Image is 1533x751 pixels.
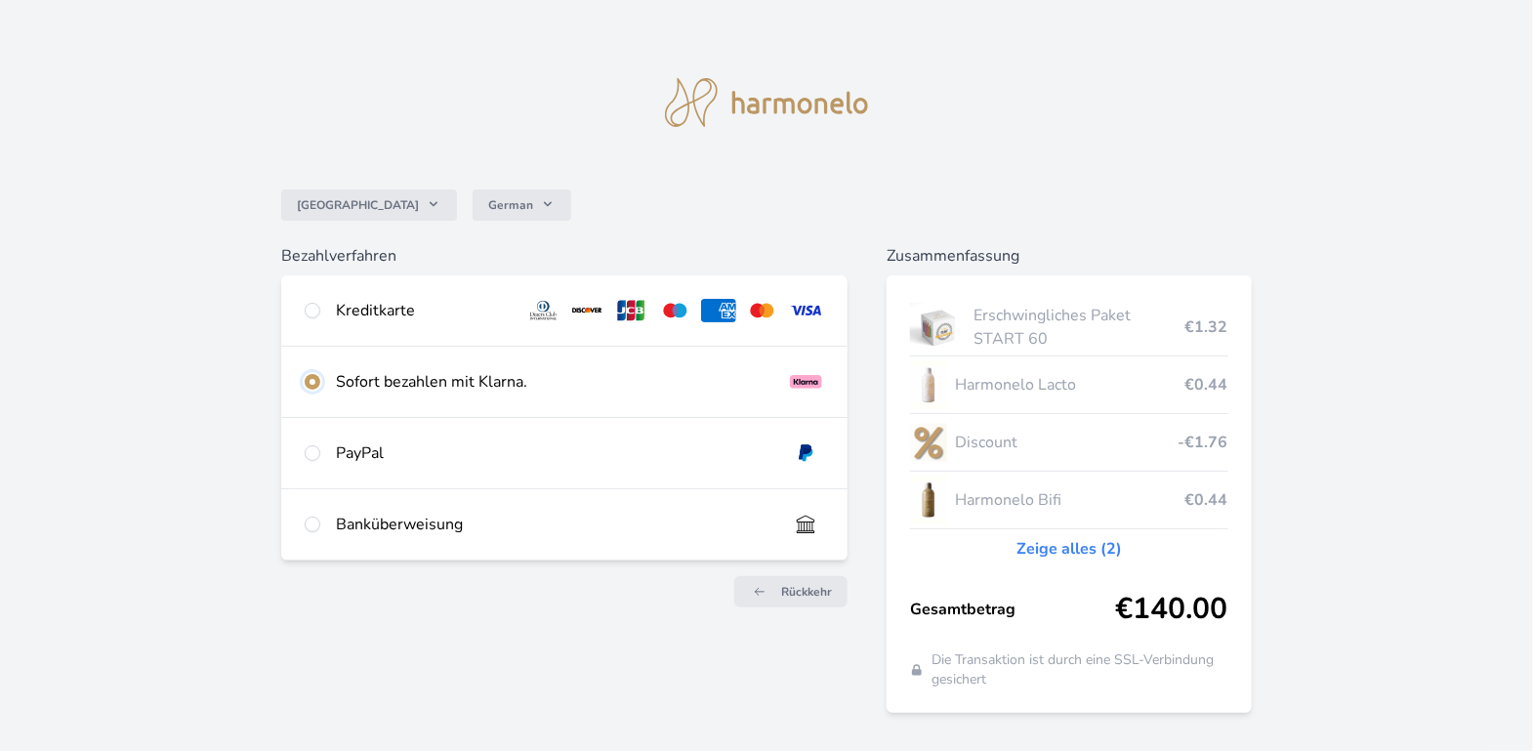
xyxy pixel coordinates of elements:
[281,244,848,268] h6: Bezahlverfahren
[1185,488,1228,512] span: €0.44
[701,299,737,322] img: amex.svg
[525,299,561,322] img: diners.svg
[910,476,947,524] img: CLEAN_BIFI_se_stinem_x-lo.jpg
[1185,373,1228,396] span: €0.44
[788,441,824,465] img: paypal.svg
[781,584,832,600] span: Rückkehr
[955,488,1184,512] span: Harmonelo Bifi
[569,299,605,322] img: discover.svg
[955,373,1184,396] span: Harmonelo Lacto
[488,197,533,213] span: German
[473,189,571,221] button: German
[1185,315,1228,339] span: €1.32
[336,513,772,536] div: Banküberweisung
[613,299,649,322] img: jcb.svg
[910,598,1115,621] span: Gesamtbetrag
[955,431,1178,454] span: Discount
[336,441,772,465] div: PayPal
[932,650,1227,689] span: Die Transaktion ist durch eine SSL-Verbindung gesichert
[336,370,772,394] div: Sofort bezahlen mit Klarna.
[297,197,419,213] span: [GEOGRAPHIC_DATA]
[1016,537,1122,561] a: Zeige alles (2)
[744,299,780,322] img: mc.svg
[910,418,947,467] img: discount-lo.png
[1179,431,1228,454] span: -€1.76
[336,299,510,322] div: Kreditkarte
[734,576,848,607] a: Rückkehr
[665,78,868,127] img: logo.svg
[910,360,947,409] img: CLEAN_LACTO_se_stinem_x-hi-lo.jpg
[910,303,966,352] img: start.jpg
[788,513,824,536] img: bankTransfer_IBAN.svg
[1116,592,1228,627] span: €140.00
[887,244,1251,268] h6: Zusammenfassung
[281,189,457,221] button: [GEOGRAPHIC_DATA]
[974,304,1185,351] span: Erschwingliches Paket START 60
[788,299,824,322] img: visa.svg
[788,370,824,394] img: klarna_paynow.svg
[657,299,693,322] img: maestro.svg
